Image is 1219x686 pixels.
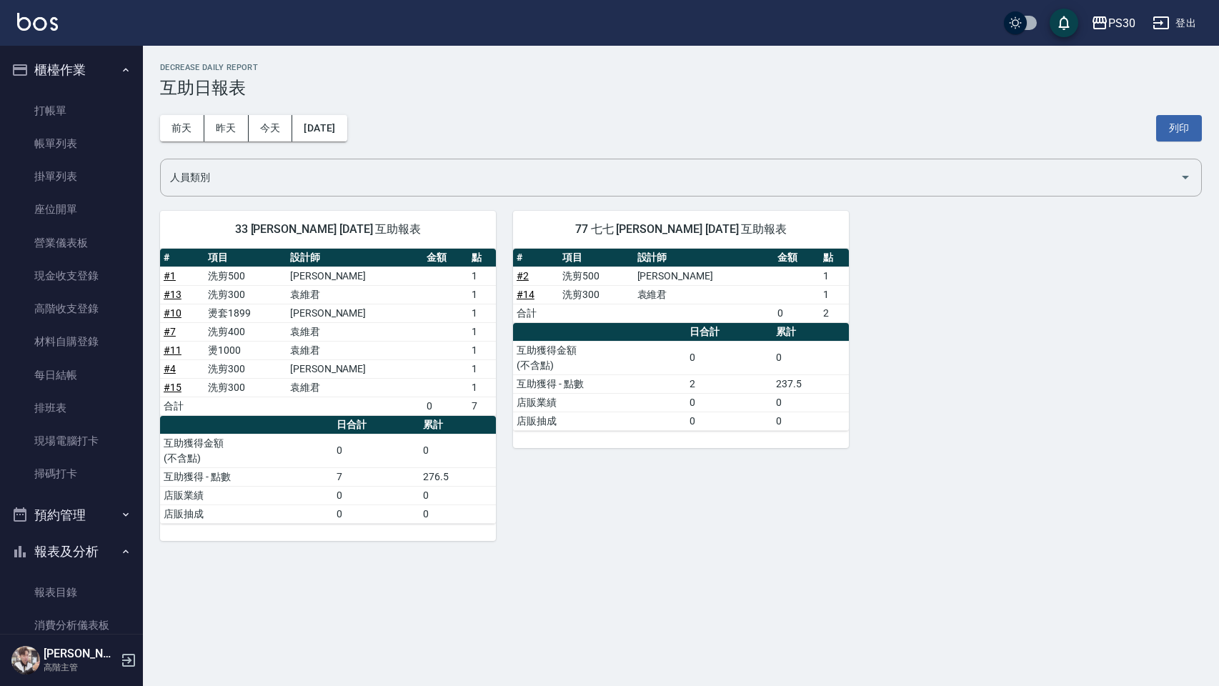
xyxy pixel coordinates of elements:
[11,646,40,675] img: Person
[530,222,832,237] span: 77 七七 [PERSON_NAME] [DATE] 互助報表
[204,341,287,359] td: 燙1000
[204,304,287,322] td: 燙套1899
[6,359,137,392] a: 每日結帳
[820,267,849,285] td: 1
[6,160,137,193] a: 掛單列表
[6,576,137,609] a: 報表目錄
[468,378,496,397] td: 1
[513,249,559,267] th: #
[160,416,496,524] table: a dense table
[6,94,137,127] a: 打帳單
[6,533,137,570] button: 報表及分析
[820,304,849,322] td: 2
[686,374,772,393] td: 2
[6,292,137,325] a: 高階收支登錄
[772,393,849,412] td: 0
[468,285,496,304] td: 1
[419,416,496,434] th: 累計
[423,249,467,267] th: 金額
[559,285,633,304] td: 洗剪300
[6,392,137,424] a: 排班表
[1085,9,1141,38] button: PS30
[772,374,849,393] td: 237.5
[468,397,496,415] td: 7
[204,378,287,397] td: 洗剪300
[423,397,467,415] td: 0
[287,378,423,397] td: 袁維君
[160,397,204,415] td: 合計
[287,267,423,285] td: [PERSON_NAME]
[333,467,419,486] td: 7
[164,289,181,300] a: #13
[686,393,772,412] td: 0
[468,341,496,359] td: 1
[774,304,820,322] td: 0
[287,322,423,341] td: 袁維君
[164,344,181,356] a: #11
[6,609,137,642] a: 消費分析儀表板
[513,304,559,322] td: 合計
[164,326,176,337] a: #7
[634,285,775,304] td: 袁維君
[160,249,204,267] th: #
[204,267,287,285] td: 洗剪500
[6,457,137,490] a: 掃碼打卡
[160,434,333,467] td: 互助獲得金額 (不含點)
[44,647,116,661] h5: [PERSON_NAME]
[772,341,849,374] td: 0
[6,127,137,160] a: 帳單列表
[686,412,772,430] td: 0
[513,393,686,412] td: 店販業績
[160,115,204,141] button: 前天
[204,285,287,304] td: 洗剪300
[160,78,1202,98] h3: 互助日報表
[204,359,287,378] td: 洗剪300
[44,661,116,674] p: 高階主管
[160,486,333,504] td: 店販業績
[513,341,686,374] td: 互助獲得金額 (不含點)
[160,467,333,486] td: 互助獲得 - 點數
[333,504,419,523] td: 0
[164,307,181,319] a: #10
[559,267,633,285] td: 洗剪500
[1108,14,1135,32] div: PS30
[517,289,534,300] a: #14
[468,267,496,285] td: 1
[204,115,249,141] button: 昨天
[287,304,423,322] td: [PERSON_NAME]
[6,497,137,534] button: 預約管理
[333,486,419,504] td: 0
[333,416,419,434] th: 日合計
[160,63,1202,72] h2: Decrease Daily Report
[772,323,849,342] th: 累計
[160,249,496,416] table: a dense table
[686,341,772,374] td: 0
[177,222,479,237] span: 33 [PERSON_NAME] [DATE] 互助報表
[513,249,849,323] table: a dense table
[513,412,686,430] td: 店販抽成
[774,249,820,267] th: 金額
[772,412,849,430] td: 0
[287,249,423,267] th: 設計師
[1147,10,1202,36] button: 登出
[419,504,496,523] td: 0
[468,304,496,322] td: 1
[164,270,176,282] a: #1
[287,341,423,359] td: 袁維君
[6,51,137,89] button: 櫃檯作業
[559,249,633,267] th: 項目
[419,434,496,467] td: 0
[287,359,423,378] td: [PERSON_NAME]
[333,434,419,467] td: 0
[6,424,137,457] a: 現場電腦打卡
[517,270,529,282] a: #2
[6,325,137,358] a: 材料自購登錄
[204,322,287,341] td: 洗剪400
[292,115,347,141] button: [DATE]
[513,374,686,393] td: 互助獲得 - 點數
[249,115,293,141] button: 今天
[166,165,1174,190] input: 人員名稱
[468,322,496,341] td: 1
[6,259,137,292] a: 現金收支登錄
[419,486,496,504] td: 0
